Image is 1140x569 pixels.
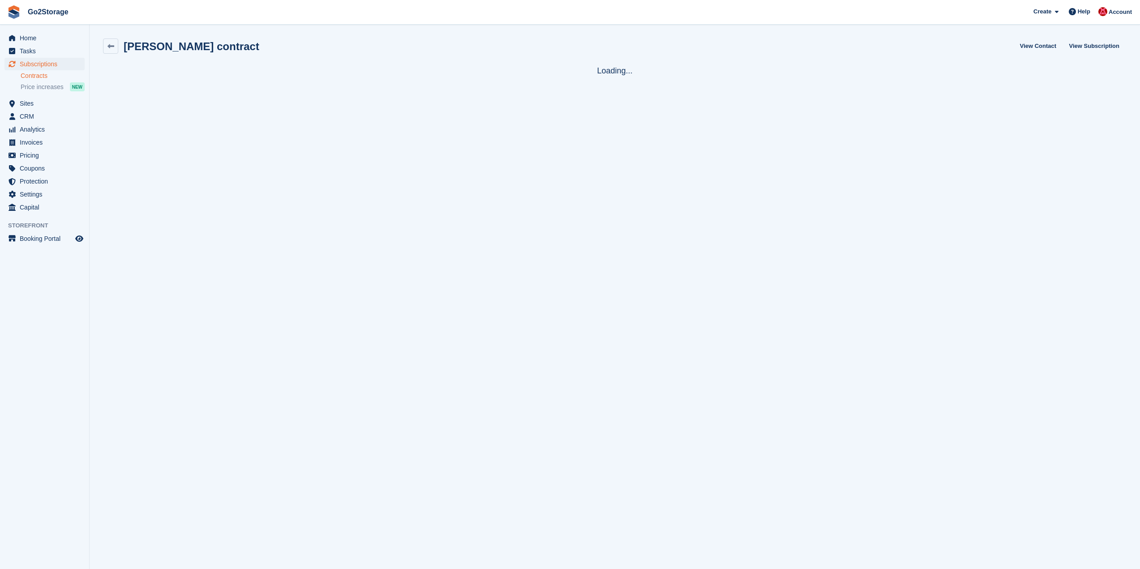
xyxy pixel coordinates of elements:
[20,149,73,162] span: Pricing
[4,188,85,201] a: menu
[103,64,1127,77] div: Loading...
[20,162,73,175] span: Coupons
[24,4,72,19] a: Go2Storage
[4,58,85,70] a: menu
[70,82,85,91] div: NEW
[1016,39,1060,53] a: View Contact
[4,162,85,175] a: menu
[20,97,73,110] span: Sites
[1033,7,1051,16] span: Create
[4,123,85,136] a: menu
[1066,39,1123,53] a: View Subscription
[20,136,73,149] span: Invoices
[20,188,73,201] span: Settings
[20,201,73,214] span: Capital
[124,40,259,52] h2: [PERSON_NAME] contract
[4,232,85,245] a: menu
[20,110,73,123] span: CRM
[4,45,85,57] a: menu
[1109,8,1132,17] span: Account
[4,110,85,123] a: menu
[20,32,73,44] span: Home
[7,5,21,19] img: stora-icon-8386f47178a22dfd0bd8f6a31ec36ba5ce8667c1dd55bd0f319d3a0aa187defe.svg
[4,201,85,214] a: menu
[20,123,73,136] span: Analytics
[4,32,85,44] a: menu
[1078,7,1090,16] span: Help
[20,232,73,245] span: Booking Portal
[74,233,85,244] a: Preview store
[20,45,73,57] span: Tasks
[21,83,64,91] span: Price increases
[4,97,85,110] a: menu
[1098,7,1107,16] img: James Pearson
[4,136,85,149] a: menu
[4,175,85,188] a: menu
[4,149,85,162] a: menu
[21,72,85,80] a: Contracts
[20,58,73,70] span: Subscriptions
[21,82,85,92] a: Price increases NEW
[8,221,89,230] span: Storefront
[20,175,73,188] span: Protection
